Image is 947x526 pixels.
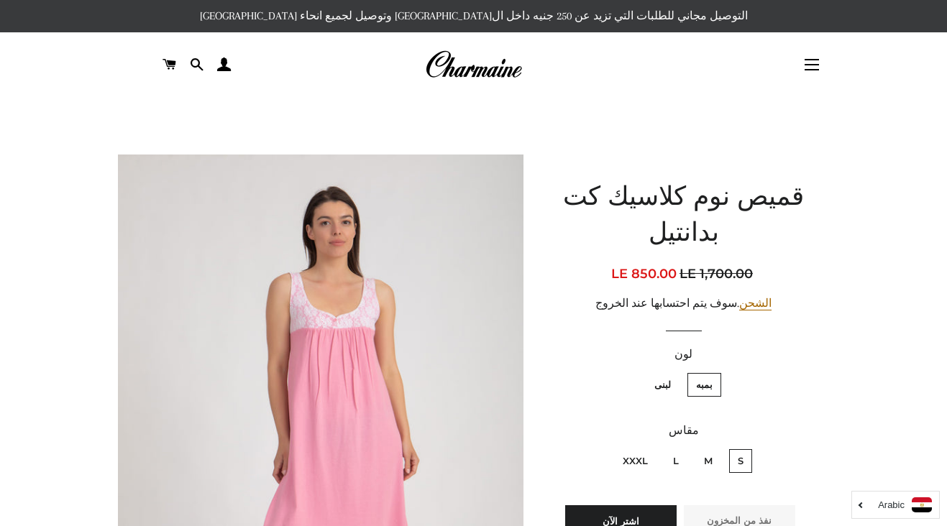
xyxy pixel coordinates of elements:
label: S [729,449,752,473]
label: لون [556,346,811,364]
i: Arabic [878,500,905,509]
label: L [664,449,687,473]
label: لبنى [646,373,680,397]
span: نفذ من المخزون [707,515,772,526]
div: .سوف يتم احتسابها عند الخروج [556,295,811,313]
label: بمبه [687,373,721,397]
label: M [695,449,721,473]
img: Charmaine Egypt [425,49,522,80]
span: LE 1,700.00 [680,264,756,284]
a: الشحن [739,297,772,310]
h1: قميص نوم كلاسيك كت بدانتيل [556,180,811,253]
a: Arabic [859,497,932,512]
span: LE 850.00 [611,266,677,282]
label: XXXL [614,449,657,473]
label: مقاس [556,422,811,440]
